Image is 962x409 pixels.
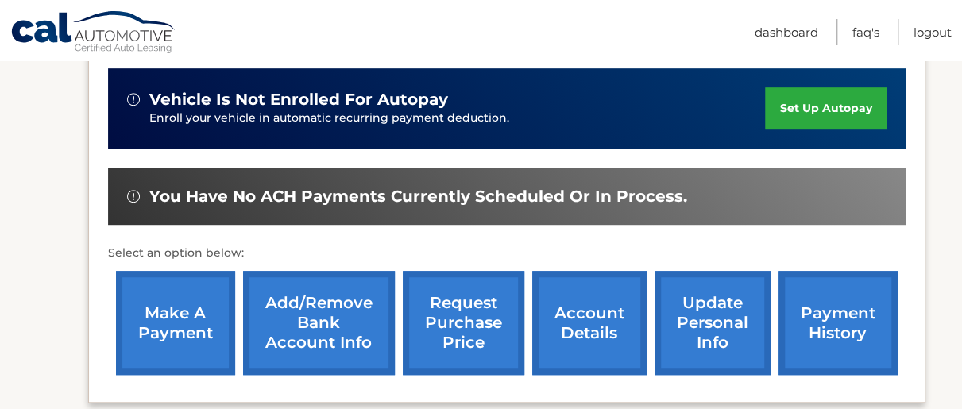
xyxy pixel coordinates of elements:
a: payment history [778,271,898,375]
span: vehicle is not enrolled for autopay [149,90,448,110]
a: account details [532,271,647,375]
p: Select an option below: [108,244,906,263]
p: Enroll your vehicle in automatic recurring payment deduction. [149,110,766,127]
a: Cal Automotive [10,10,177,56]
span: You have no ACH payments currently scheduled or in process. [149,187,687,206]
a: update personal info [655,271,771,375]
a: Dashboard [755,19,818,45]
a: Logout [914,19,952,45]
a: make a payment [116,271,235,375]
img: alert-white.svg [127,93,140,106]
a: FAQ's [852,19,879,45]
img: alert-white.svg [127,190,140,203]
a: Add/Remove bank account info [243,271,395,375]
a: request purchase price [403,271,524,375]
a: set up autopay [765,87,886,129]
